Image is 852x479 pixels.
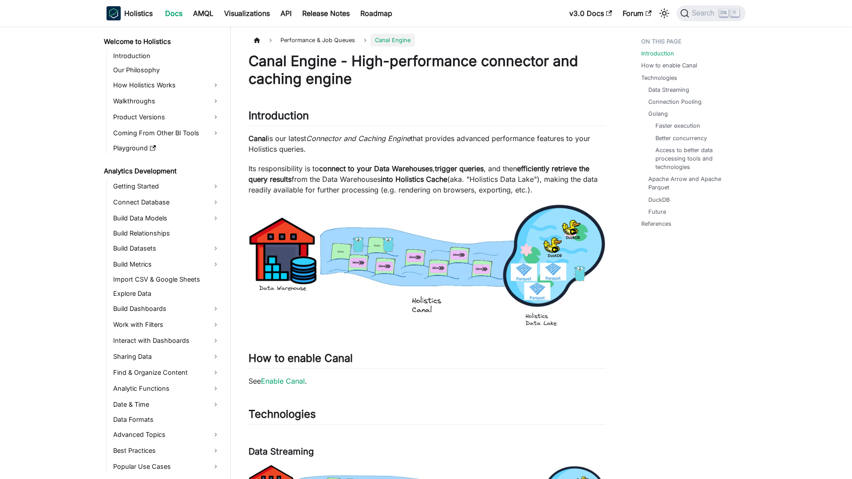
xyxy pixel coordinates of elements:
[657,6,671,20] button: Switch between dark and light mode (currently light mode)
[641,220,671,228] a: References
[110,126,223,140] a: Coming From Other BI Tools
[648,208,666,216] a: Future
[648,98,702,106] a: Connection Pooling
[641,49,674,58] a: Introduction
[110,241,223,255] a: Build Datasets
[689,9,720,17] span: Search
[248,376,606,386] p: See .
[641,74,677,82] a: Technologies
[641,61,697,70] a: How to enable Canal
[248,204,606,328] img: performance-canal-overview
[248,133,606,154] p: is our latest that provides advanced performance features to your Holistics queries.
[106,6,153,20] a: HolisticsHolistics
[306,134,410,143] em: Connector and Caching Engine
[110,50,223,62] a: Introduction
[617,6,657,20] a: Forum
[110,349,223,364] a: Sharing Data
[248,134,268,143] strong: Canal
[110,397,223,412] a: Date & Time
[297,6,355,20] a: Release Notes
[110,64,223,76] a: Our Philosophy
[98,27,231,479] nav: Docs sidebar
[648,196,670,204] a: DuckDB
[261,377,305,385] a: Enable Canal
[248,109,606,126] h2: Introduction
[275,6,297,20] a: API
[110,302,223,316] a: Build Dashboards
[355,6,398,20] a: Roadmap
[564,6,617,20] a: v3.0 Docs
[655,122,700,130] a: Faster execution
[160,6,188,20] a: Docs
[110,211,223,225] a: Build Data Models
[110,78,223,92] a: How Holistics Works
[110,257,223,271] a: Build Metrics
[248,163,606,195] p: Its responsibility is to , , and then from the Data Warehouses (aka. "Holistics Data Lake"), maki...
[248,52,606,88] h1: Canal Engine - High-performance connector and caching engine
[110,179,223,193] a: Getting Started
[648,110,668,118] a: Golang
[110,365,223,380] a: Find & Organize Content
[648,175,737,192] a: Apache Arrow and Apache Parquet
[655,146,733,172] a: Access to better data processing tools and technologies
[110,287,223,300] a: Explore Data
[101,35,223,48] a: Welcome to Holistics
[110,110,223,124] a: Product Versions
[110,381,223,396] a: Analytic Functions
[101,165,223,177] a: Analytics Development
[319,164,433,173] strong: connect to your Data Warehouses
[110,334,223,348] a: Interact with Dashboards
[248,34,265,47] a: Home page
[248,34,606,47] nav: Breadcrumbs
[110,195,223,209] a: Connect Database
[106,6,121,20] img: Holistics
[110,227,223,239] a: Build Relationships
[124,8,153,19] b: Holistics
[110,444,223,458] a: Best Practices
[677,5,745,21] button: Search (Ctrl+K)
[110,318,223,332] a: Work with Filters
[248,446,606,457] h3: Data Streaming
[248,352,606,369] h2: How to enable Canal
[730,9,739,17] kbd: K
[188,6,219,20] a: AMQL
[110,142,223,154] a: Playground
[655,134,707,142] a: Better concurrency
[110,413,223,426] a: Data Formats
[110,273,223,286] a: Import CSV & Google Sheets
[371,34,415,47] span: Canal Engine
[381,175,447,184] strong: into Holistics Cache
[248,408,606,424] h2: Technologies
[110,428,223,442] a: Advanced Topics
[219,6,275,20] a: Visualizations
[435,164,484,173] strong: trigger queries
[110,94,223,108] a: Walkthroughs
[648,86,689,94] a: Data Streaming
[110,459,223,474] a: Popular Use Cases
[276,34,359,47] span: Performance & Job Queues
